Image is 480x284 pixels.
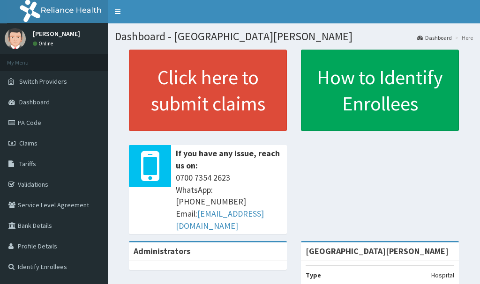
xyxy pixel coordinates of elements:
[417,34,452,42] a: Dashboard
[134,246,190,256] b: Administrators
[453,34,473,42] li: Here
[5,28,26,49] img: User Image
[301,50,459,131] a: How to Identify Enrollees
[19,77,67,86] span: Switch Providers
[115,30,473,43] h1: Dashboard - [GEOGRAPHIC_DATA][PERSON_NAME]
[33,40,55,47] a: Online
[129,50,287,131] a: Click here to submit claims
[431,270,454,280] p: Hospital
[19,139,37,147] span: Claims
[306,271,321,279] b: Type
[176,172,282,232] span: 0700 7354 2623 WhatsApp: [PHONE_NUMBER] Email:
[19,98,50,106] span: Dashboard
[176,148,280,171] b: If you have any issue, reach us on:
[19,160,36,168] span: Tariffs
[306,246,449,256] strong: [GEOGRAPHIC_DATA][PERSON_NAME]
[176,208,264,231] a: [EMAIL_ADDRESS][DOMAIN_NAME]
[33,30,80,37] p: [PERSON_NAME]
